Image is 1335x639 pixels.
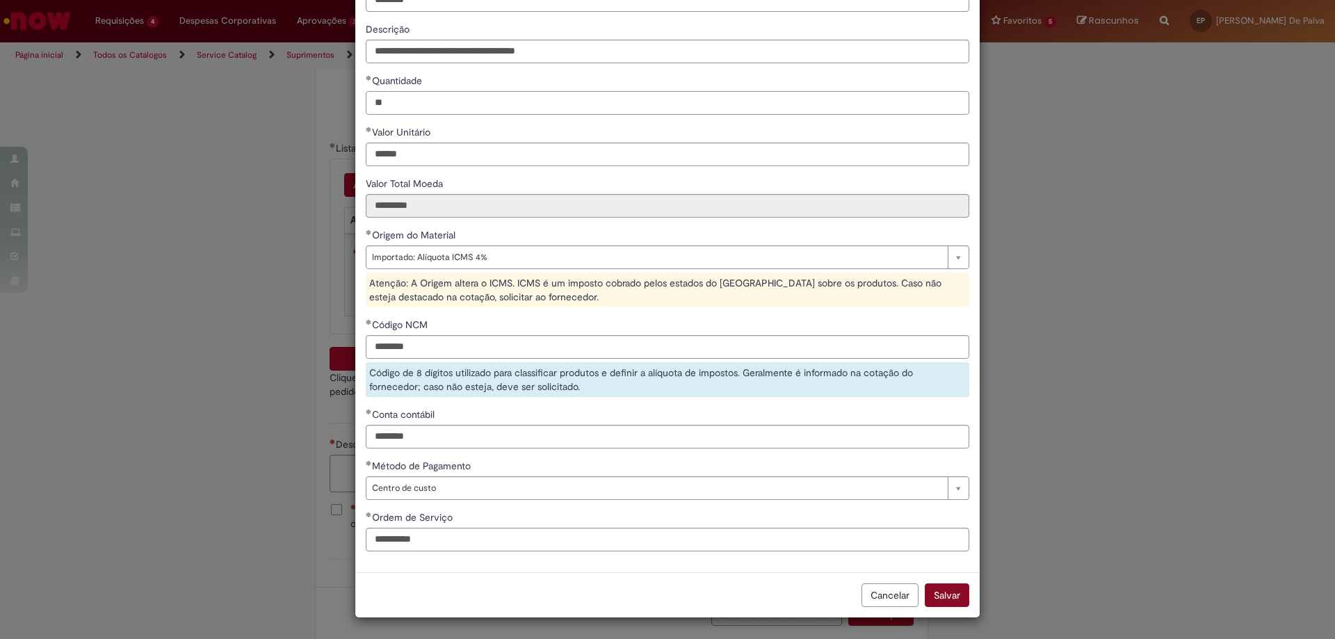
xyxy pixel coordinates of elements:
span: Origem do Material [372,229,458,241]
input: Descrição [366,40,969,63]
div: Atenção: A Origem altera o ICMS. ICMS é um imposto cobrado pelos estados do [GEOGRAPHIC_DATA] sob... [366,273,969,307]
span: Obrigatório Preenchido [366,229,372,235]
span: Quantidade [372,74,425,87]
span: Método de Pagamento [372,460,474,472]
input: Valor Unitário [366,143,969,166]
div: Código de 8 dígitos utilizado para classificar produtos e definir a alíquota de impostos. Geralme... [366,362,969,397]
button: Salvar [925,583,969,607]
span: Importado: Alíquota ICMS 4% [372,246,941,268]
span: Código NCM [372,318,430,331]
span: Somente leitura - Valor Total Moeda [366,177,446,190]
span: Obrigatório Preenchido [366,75,372,81]
span: Ordem de Serviço [372,511,455,524]
span: Conta contábil [372,408,437,421]
input: Código NCM [366,335,969,359]
span: Descrição [366,23,412,35]
input: Quantidade [366,91,969,115]
input: Ordem de Serviço [366,528,969,551]
span: Obrigatório Preenchido [366,460,372,466]
span: Obrigatório Preenchido [366,127,372,132]
span: Obrigatório Preenchido [366,409,372,414]
span: Obrigatório Preenchido [366,512,372,517]
span: Centro de custo [372,477,941,499]
span: Obrigatório Preenchido [366,319,372,325]
input: Valor Total Moeda [366,194,969,218]
button: Cancelar [861,583,919,607]
input: Conta contábil [366,425,969,448]
span: Valor Unitário [372,126,433,138]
